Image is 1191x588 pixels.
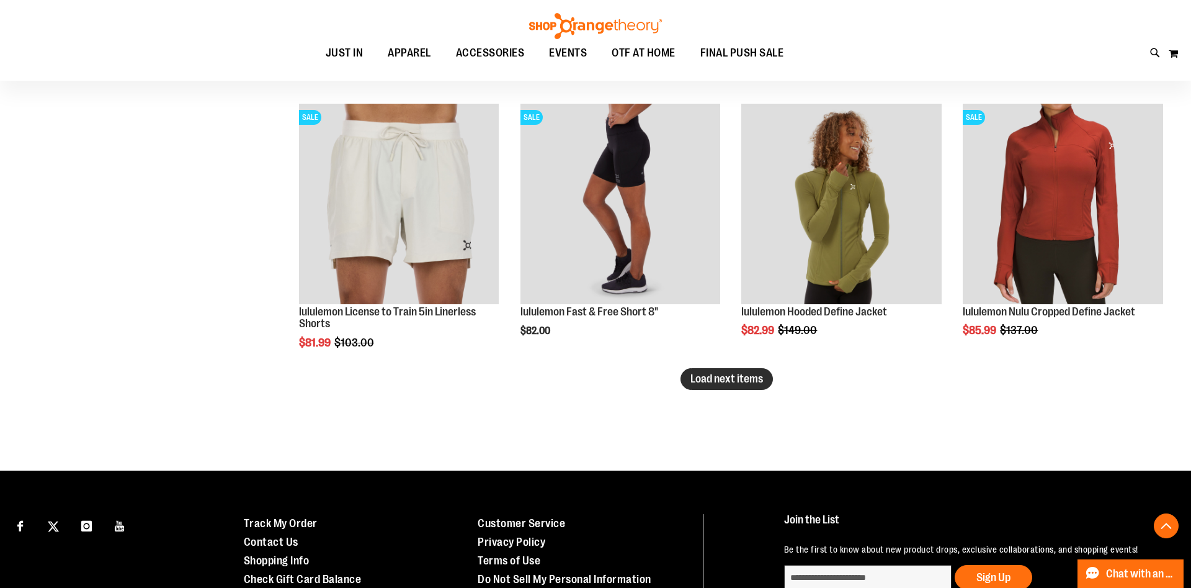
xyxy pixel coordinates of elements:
[299,305,476,330] a: lululemon License to Train 5in Linerless Shorts
[1154,513,1179,538] button: Back To Top
[43,514,65,536] a: Visit our X page
[599,39,688,68] a: OTF AT HOME
[388,39,431,67] span: APPAREL
[334,337,376,349] span: $103.00
[612,39,676,67] span: OTF AT HOME
[299,110,321,125] span: SALE
[527,13,664,39] img: Shop Orangetheory
[520,104,721,306] a: Product image for lululemon Fast & Free Short 8"SALE
[537,39,599,68] a: EVENTS
[48,521,59,532] img: Twitter
[680,368,773,390] button: Load next items
[741,104,942,304] img: Product image for lululemon Hooded Define Jacket
[741,104,942,306] a: Product image for lululemon Hooded Define Jacket
[963,104,1163,304] img: Product image for lululemon Nulu Cropped Define Jacket
[520,305,658,318] a: lululemon Fast & Free Short 8"
[963,305,1135,318] a: lululemon Nulu Cropped Define Jacket
[375,39,444,67] a: APPAREL
[690,373,763,385] span: Load next items
[778,324,819,337] span: $149.00
[76,514,97,536] a: Visit our Instagram page
[784,514,1162,537] h4: Join the List
[244,536,298,548] a: Contact Us
[299,104,499,304] img: lululemon License to Train 5in Linerless Shorts
[549,39,587,67] span: EVENTS
[741,305,887,318] a: lululemon Hooded Define Jacket
[9,514,31,536] a: Visit our Facebook page
[326,39,364,67] span: JUST IN
[478,573,651,586] a: Do Not Sell My Personal Information
[514,97,727,368] div: product
[700,39,784,67] span: FINAL PUSH SALE
[478,554,540,567] a: Terms of Use
[963,104,1163,306] a: Product image for lululemon Nulu Cropped Define JacketSALE
[293,97,506,381] div: product
[1106,568,1176,580] span: Chat with an Expert
[735,97,948,368] div: product
[299,337,332,349] span: $81.99
[244,554,310,567] a: Shopping Info
[976,571,1010,584] span: Sign Up
[957,97,1169,368] div: product
[456,39,525,67] span: ACCESSORIES
[478,517,565,530] a: Customer Service
[1000,324,1040,337] span: $137.00
[444,39,537,68] a: ACCESSORIES
[478,536,545,548] a: Privacy Policy
[1077,559,1184,588] button: Chat with an Expert
[741,324,776,337] span: $82.99
[520,325,552,337] span: $82.00
[313,39,376,68] a: JUST IN
[688,39,796,68] a: FINAL PUSH SALE
[244,573,362,586] a: Check Gift Card Balance
[244,517,318,530] a: Track My Order
[520,104,721,304] img: Product image for lululemon Fast & Free Short 8"
[299,104,499,306] a: lululemon License to Train 5in Linerless ShortsSALE
[963,110,985,125] span: SALE
[963,324,998,337] span: $85.99
[109,514,131,536] a: Visit our Youtube page
[784,543,1162,556] p: Be the first to know about new product drops, exclusive collaborations, and shopping events!
[520,110,543,125] span: SALE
